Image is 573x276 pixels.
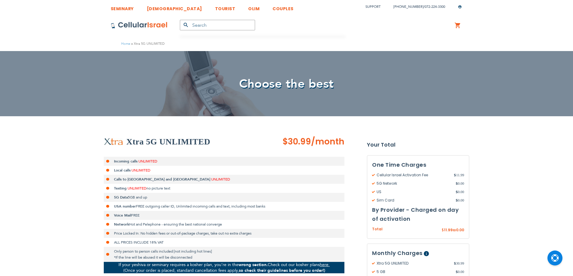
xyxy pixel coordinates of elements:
span: 11.99 [444,227,453,232]
span: Help [424,251,429,256]
span: Xtra 5G UNLIMITED [372,261,454,266]
strong: USA number [114,204,136,209]
span: /month [311,136,344,148]
img: Cellular Israel Logo [111,22,168,29]
span: Sim Card [372,198,456,203]
span: no picture text [146,186,170,191]
span: ₪ [453,228,456,233]
strong: so check their guidelines before you order!) [239,268,325,273]
span: UNLIMITED [131,168,150,173]
li: Xtra 5G UNLIMITED [130,41,165,47]
span: Monthly Charges [372,249,423,257]
span: Total [372,226,383,232]
span: Cellular Israel Activation Fee [372,172,454,178]
a: SEMINARY [111,2,134,13]
a: Support [365,5,380,9]
h2: Xtra 5G UNLIMITED [126,136,210,148]
span: $ [456,181,458,186]
span: $ [454,172,456,178]
span: 0.00 [456,181,464,186]
span: $ [456,198,458,203]
strong: Your Total [367,140,469,149]
li: Only person to person calls included [not including hot lines] *If the line will be abused it wil... [104,247,344,262]
span: 11.99 [454,172,464,178]
strong: Local calls [114,168,131,173]
li: Price Locked In: No hidden fees or out-of-package charges, take out no extra charges [104,229,344,238]
input: Search [180,20,255,30]
strong: wrong section. [239,262,268,268]
span: 0.00 [456,189,464,195]
strong: Incoming calls [114,159,137,164]
span: 0.00 [456,198,464,203]
strong: Network [114,222,129,227]
a: [DEMOGRAPHIC_DATA] [147,2,202,13]
a: COUPLES [273,2,294,13]
h3: One Time Charges [372,160,464,169]
span: $ [456,269,458,274]
span: 5G Network [372,181,456,186]
li: ALL PRICES INCLUDE 18% VAT [104,238,344,247]
li: 5GB and up [104,193,344,202]
p: If your yeshiva or seminary requires a kosher plan, you’re in the Check out our kosher plans (Onc... [104,262,344,273]
a: OLIM [248,2,260,13]
span: FREE [131,213,140,218]
span: $ [454,261,456,266]
span: UNLIMITED [211,177,230,182]
span: 0.00 [456,269,464,274]
a: 072-224-3300 [425,5,445,9]
a: Home [121,41,130,46]
strong: Calls to [GEOGRAPHIC_DATA] and [GEOGRAPHIC_DATA] [114,177,210,182]
span: US [372,189,456,195]
a: TOURIST [215,2,236,13]
a: here. [320,262,330,268]
span: UNLIMITED [138,159,157,164]
span: 30.99 [454,261,464,266]
span: 5 GB [372,269,456,274]
strong: Voice Mail [114,213,131,218]
span: $ [456,189,458,195]
span: Hot and Pelephone - ensuring the best national converge [129,222,222,227]
span: $ [442,228,444,233]
img: Xtra 5G UNLIMITED [104,138,123,146]
span: UNLIMITED [128,186,146,191]
a: [PHONE_NUMBER] [393,5,424,9]
strong: Texting [114,186,127,191]
span: Choose the best [239,76,334,92]
li: / [387,2,445,11]
span: 0.00 [456,227,464,232]
strong: 5G Data [114,195,128,200]
span: $30.99 [282,136,311,147]
span: FREE outgoing caller ID, Unlimited incoming calls and text, including most banks [136,204,265,209]
h3: By Provider - Charged on day of activation [372,205,464,223]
